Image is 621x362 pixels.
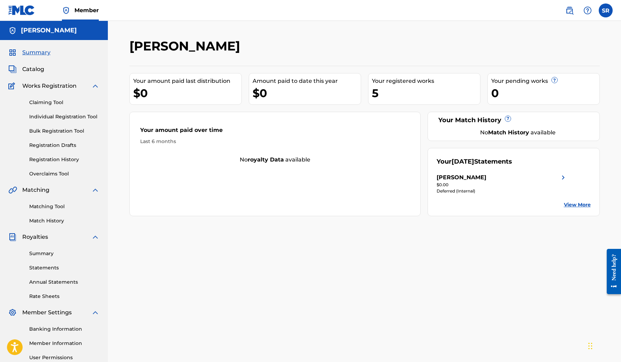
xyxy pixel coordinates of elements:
img: expand [91,308,99,317]
span: Catalog [22,65,44,73]
img: Summary [8,48,17,57]
div: Help [581,3,595,17]
img: expand [91,186,99,194]
strong: royalty data [248,156,284,163]
span: Royalties [22,233,48,241]
h5: SERGIO RAMOS III [21,26,77,34]
img: search [565,6,574,15]
a: Banking Information [29,325,99,333]
div: Your Match History [437,116,591,125]
div: $0 [133,85,241,101]
img: Member Settings [8,308,17,317]
a: [PERSON_NAME]right chevron icon$0.00Deferred (Internal) [437,173,567,194]
span: ? [552,77,557,83]
div: Deferred (Internal) [437,188,567,194]
a: Member Information [29,340,99,347]
div: Your amount paid last distribution [133,77,241,85]
a: Matching Tool [29,203,99,210]
div: Your amount paid over time [140,126,410,138]
img: Matching [8,186,17,194]
a: Overclaims Tool [29,170,99,178]
img: Top Rightsholder [62,6,70,15]
div: $0.00 [437,182,567,188]
span: ? [505,116,511,121]
div: Your registered works [372,77,480,85]
div: Amount paid to date this year [253,77,361,85]
span: Member [74,6,99,14]
a: Individual Registration Tool [29,113,99,120]
h2: [PERSON_NAME] [129,38,244,54]
a: Bulk Registration Tool [29,127,99,135]
div: No available [130,156,421,164]
div: Your pending works [491,77,599,85]
div: [PERSON_NAME] [437,173,486,182]
a: Rate Sheets [29,293,99,300]
strong: Match History [488,129,529,136]
img: help [583,6,592,15]
span: Member Settings [22,308,72,317]
div: User Menu [599,3,613,17]
div: No available [445,128,591,137]
img: Royalties [8,233,17,241]
img: expand [91,233,99,241]
div: 0 [491,85,599,101]
img: Accounts [8,26,17,35]
a: CatalogCatalog [8,65,44,73]
span: Works Registration [22,82,77,90]
img: MLC Logo [8,5,35,15]
img: Catalog [8,65,17,73]
span: Summary [22,48,50,57]
a: Match History [29,217,99,225]
iframe: Chat Widget [586,329,621,362]
img: expand [91,82,99,90]
a: Statements [29,264,99,271]
img: Works Registration [8,82,17,90]
a: Registration Drafts [29,142,99,149]
div: Last 6 months [140,138,410,145]
a: Claiming Tool [29,99,99,106]
a: SummarySummary [8,48,50,57]
div: Drag [588,336,592,356]
a: Public Search [563,3,576,17]
div: Your Statements [437,157,512,166]
img: right chevron icon [559,173,567,182]
span: Matching [22,186,49,194]
a: User Permissions [29,354,99,361]
a: Annual Statements [29,278,99,286]
a: Summary [29,250,99,257]
div: 5 [372,85,480,101]
a: Registration History [29,156,99,163]
div: $0 [253,85,361,101]
a: View More [564,201,591,208]
iframe: Resource Center [602,242,621,301]
span: [DATE] [452,158,474,165]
